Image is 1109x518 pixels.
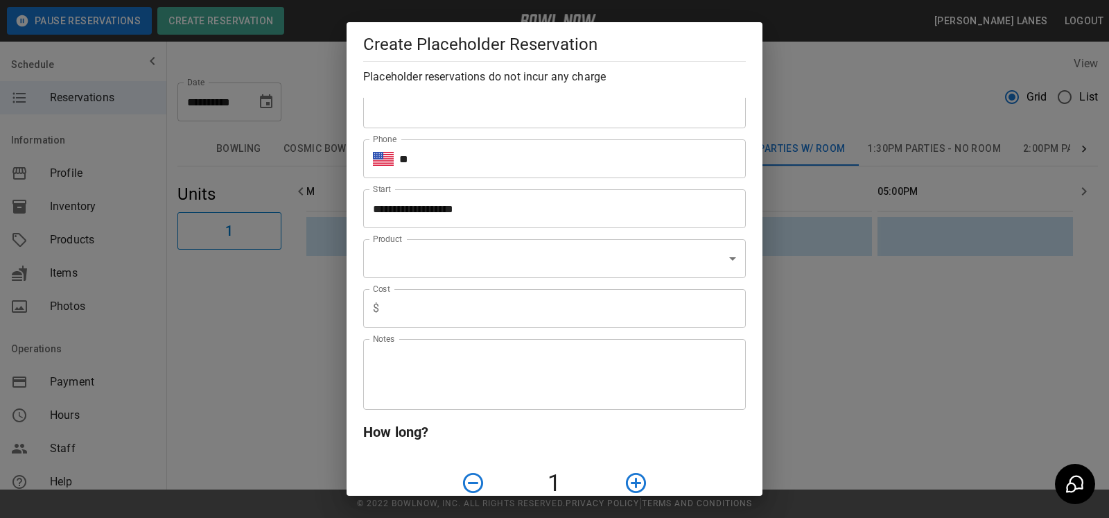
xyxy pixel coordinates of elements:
[373,183,391,195] label: Start
[373,133,396,145] label: Phone
[363,189,736,228] input: Choose date, selected date is Aug 28, 2025
[363,33,746,55] h5: Create Placeholder Reservation
[491,469,618,498] h4: 1
[373,300,379,317] p: $
[363,421,746,443] h6: How long?
[363,239,746,278] div: ​
[373,148,394,169] button: Select country
[363,67,746,87] h6: Placeholder reservations do not incur any charge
